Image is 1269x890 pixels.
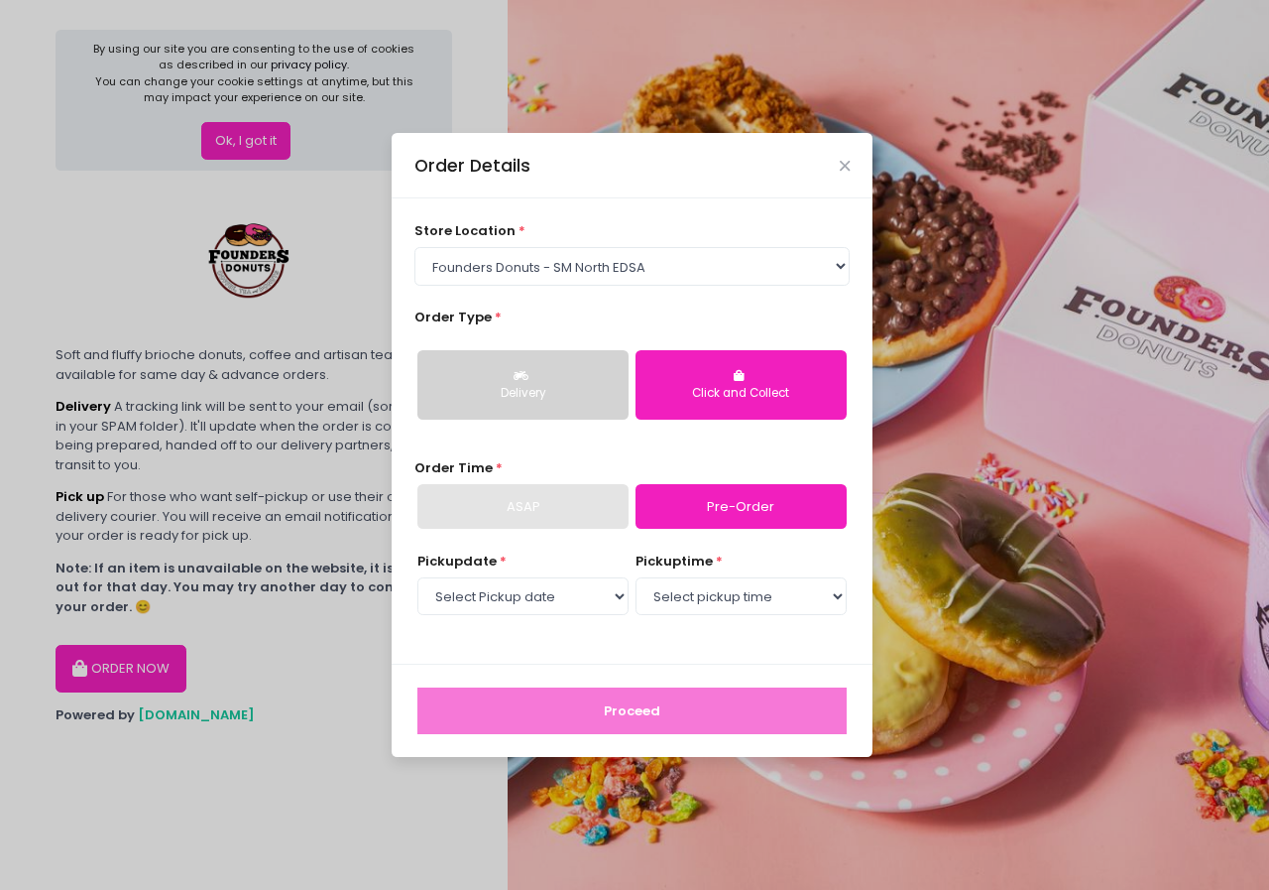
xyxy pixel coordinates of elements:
button: Close [840,161,850,171]
a: Pre-Order [635,484,847,530]
span: Pickup date [417,552,497,571]
div: Delivery [431,385,615,403]
button: Proceed [417,688,847,735]
span: Order Type [414,308,492,326]
div: Click and Collect [649,385,833,403]
button: Click and Collect [635,350,847,420]
span: store location [414,221,516,240]
button: Delivery [417,350,629,420]
span: pickup time [635,552,713,571]
span: Order Time [414,458,493,477]
div: Order Details [414,153,530,179]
